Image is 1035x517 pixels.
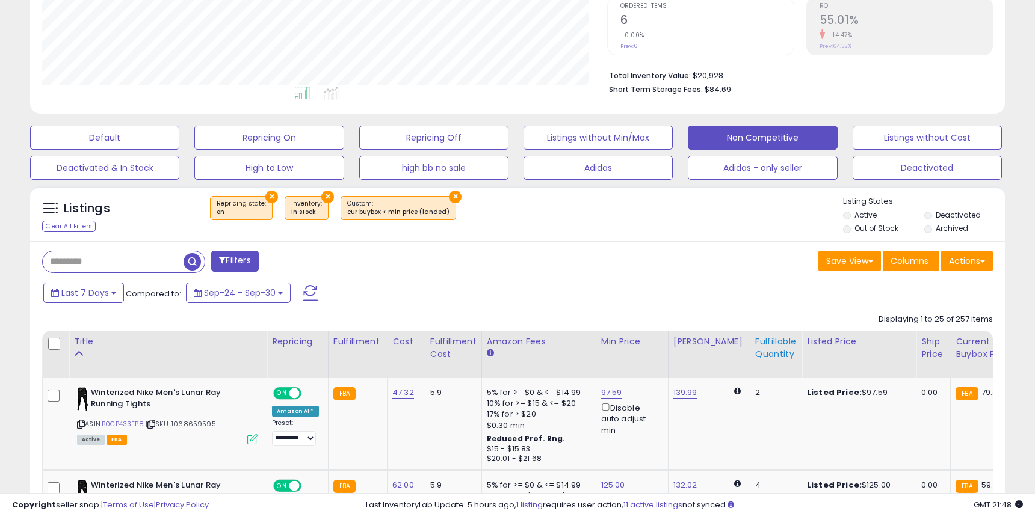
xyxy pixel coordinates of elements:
[956,387,978,400] small: FBA
[936,223,968,233] label: Archived
[921,335,945,361] div: Ship Price
[12,500,209,511] div: seller snap | |
[77,435,105,445] span: All listings currently available for purchase on Amazon
[974,499,1023,510] span: 2025-10-8 21:48 GMT
[688,126,837,150] button: Non Competitive
[321,191,334,203] button: ×
[981,479,1003,491] span: 59.99
[807,387,862,398] b: Listed Price:
[601,335,663,348] div: Min Price
[620,31,644,40] small: 0.00%
[820,3,992,10] span: ROI
[146,419,216,429] span: | SKU: 1068659595
[854,223,898,233] label: Out of Stock
[620,43,637,50] small: Prev: 6
[217,199,266,217] span: Repricing state :
[77,387,88,411] img: 21n+wrnh9dL._SL40_.jpg
[487,398,587,409] div: 10% for >= $15 & <= $20
[956,335,1018,361] div: Current Buybox Price
[204,287,276,299] span: Sep-24 - Sep-30
[673,387,697,399] a: 139.99
[274,388,289,399] span: ON
[274,481,289,491] span: ON
[347,208,450,216] div: cur buybox < min price (landed)
[853,126,1002,150] button: Listings without Cost
[487,444,587,454] div: $15 - $15.83
[755,387,792,398] div: 2
[449,191,462,203] button: ×
[333,335,382,348] div: Fulfillment
[891,255,928,267] span: Columns
[333,387,356,400] small: FBA
[601,387,622,399] a: 97.59
[430,387,472,398] div: 5.9
[601,479,625,491] a: 125.00
[516,499,543,510] a: 1 listing
[487,420,587,431] div: $0.30 min
[755,335,797,361] div: Fulfillable Quantity
[77,387,258,443] div: ASIN:
[609,84,703,94] b: Short Term Storage Fees:
[156,499,209,510] a: Privacy Policy
[807,335,911,348] div: Listed Price
[366,500,1023,511] div: Last InventoryLab Update: 5 hours ago, requires user action, not synced.
[524,126,673,150] button: Listings without Min/Max
[392,479,414,491] a: 62.00
[487,409,587,420] div: 17% for > $20
[843,196,1005,207] p: Listing States:
[12,499,56,510] strong: Copyright
[347,199,450,217] span: Custom:
[524,156,673,180] button: Adidas
[609,70,691,81] b: Total Inventory Value:
[272,419,319,446] div: Preset:
[854,210,877,220] label: Active
[392,335,420,348] div: Cost
[64,200,110,217] h5: Listings
[487,387,587,398] div: 5% for >= $0 & <= $14.99
[879,314,993,325] div: Displaying 1 to 25 of 257 items
[265,191,278,203] button: ×
[820,13,992,29] h2: 55.01%
[91,480,237,505] b: Winterized Nike Men's Lunar Ray Running Tights
[688,156,837,180] button: Adidas - only seller
[103,499,154,510] a: Terms of Use
[74,335,262,348] div: Title
[30,126,179,150] button: Default
[300,388,319,399] span: OFF
[623,499,682,510] a: 11 active listings
[609,67,984,82] li: $20,928
[107,435,127,445] span: FBA
[272,335,323,348] div: Repricing
[430,480,472,491] div: 5.9
[359,126,508,150] button: Repricing Off
[487,335,591,348] div: Amazon Fees
[807,480,907,491] div: $125.00
[194,156,344,180] button: High to Low
[61,287,109,299] span: Last 7 Days
[291,208,322,216] div: in stock
[487,348,494,359] small: Amazon Fees.
[487,454,587,464] div: $20.01 - $21.68
[705,84,731,95] span: $84.69
[392,387,414,399] a: 47.32
[941,251,993,271] button: Actions
[272,406,319,417] div: Amazon AI *
[217,208,266,216] div: on
[921,387,941,398] div: 0.00
[807,479,862,491] b: Listed Price:
[620,3,793,10] span: Ordered Items
[601,401,659,436] div: Disable auto adjust min
[755,480,792,491] div: 4
[820,43,851,50] small: Prev: 64.32%
[921,480,941,491] div: 0.00
[42,221,96,232] div: Clear All Filters
[43,283,124,303] button: Last 7 Days
[194,126,344,150] button: Repricing On
[936,210,981,220] label: Deactivated
[673,479,697,491] a: 132.02
[91,387,237,412] b: Winterized Nike Men's Lunar Ray Running Tights
[956,480,978,493] small: FBA
[77,480,88,504] img: 21n+wrnh9dL._SL40_.jpg
[487,480,587,491] div: 5% for >= $0 & <= $14.99
[430,335,477,361] div: Fulfillment Cost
